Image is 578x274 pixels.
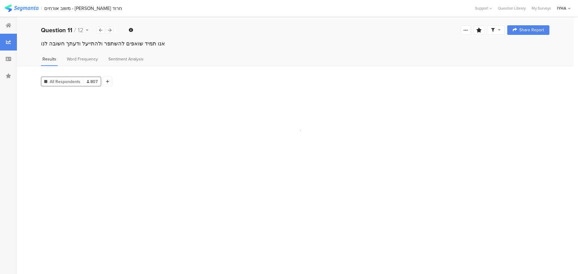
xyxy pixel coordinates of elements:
div: | [41,5,42,12]
img: segmanta logo [5,5,39,12]
div: Support [475,4,492,13]
span: Word Frequency [67,56,98,62]
span: Share Report [519,28,544,32]
div: משוב אורחים - [PERSON_NAME] חרוד [44,5,122,11]
span: 807 [87,79,98,85]
span: Results [42,56,56,62]
div: IYHA [557,5,566,11]
a: Question Library [495,5,529,11]
span: / [74,26,76,35]
span: 12 [78,26,83,35]
div: אנו תמיד שואפים להשתפר ולהתייעל ודעתך חשובה לנו [41,40,549,48]
a: My Surveys [529,5,554,11]
span: All Respondents [50,79,80,85]
b: Question 11 [41,26,72,35]
span: Sentiment Analysis [108,56,144,62]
